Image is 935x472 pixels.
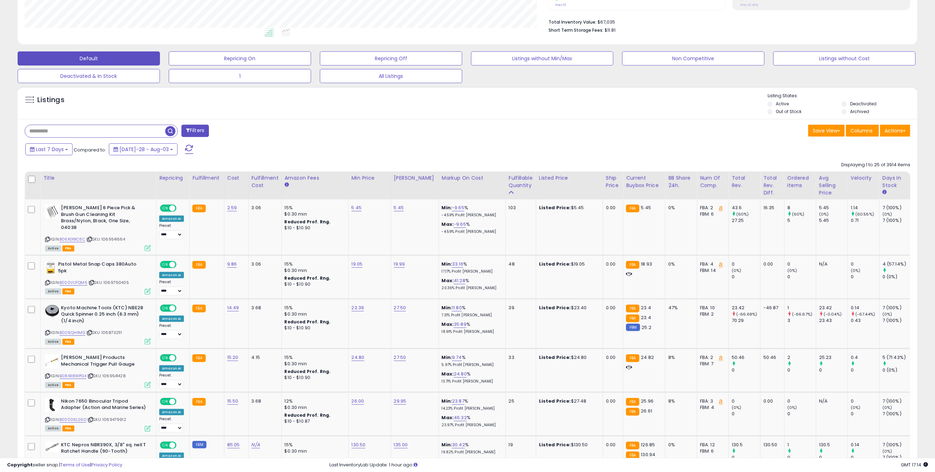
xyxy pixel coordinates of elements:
[285,375,343,381] div: $10 - $10.90
[192,354,205,362] small: FBA
[442,305,500,318] div: %
[45,382,61,388] span: All listings currently available for purchase on Amazon
[626,315,639,322] small: FBA
[45,339,61,345] span: All listings currently available for purchase on Amazon
[539,261,597,267] div: $19.05
[60,461,90,468] a: Terms of Use
[808,125,845,137] button: Save View
[45,261,56,275] img: 41qJ6fSSxqL._SL40_.jpg
[700,211,723,217] div: FBM: 6
[442,398,452,404] b: Min:
[732,274,760,280] div: 0
[626,324,640,331] small: FBM
[352,441,366,448] a: 130.50
[700,305,723,311] div: FBA: 10
[787,274,816,280] div: 0
[442,354,500,367] div: %
[851,261,879,267] div: 0
[792,211,805,217] small: (60%)
[509,174,533,189] div: Fulfillable Quantity
[539,305,597,311] div: $23.40
[787,367,816,373] div: 0
[320,51,462,66] button: Repricing Off
[732,367,760,373] div: 0
[442,286,500,291] p: 20.36% Profit [PERSON_NAME]
[787,398,816,404] div: 0
[855,311,875,317] small: (-67.44%)
[700,174,726,189] div: Num of Comp.
[606,305,618,311] div: 0.00
[352,204,362,211] a: 5.45
[539,304,571,311] b: Listed Price:
[227,261,237,268] a: 9.86
[819,367,848,373] div: 0
[285,225,343,231] div: $10 - $10.90
[61,305,147,326] b: Kyoto Machine Tools (KTC) NBE28 Quick Spinner 0.25 inch (6.3 mm) (1/4 inch)
[454,414,467,421] a: 46.32
[792,311,812,317] small: (-66.67%)
[841,162,910,168] div: Displaying 1 to 25 of 3914 items
[91,461,122,468] a: Privacy Policy
[509,305,531,311] div: 39
[62,246,74,251] span: FBA
[787,305,816,311] div: 1
[442,204,452,211] b: Min:
[851,398,879,404] div: 0
[850,127,873,134] span: Columns
[700,361,723,367] div: FBM: 7
[252,305,276,311] div: 3.68
[169,69,311,83] button: 1
[159,272,184,278] div: Amazon AI
[851,205,879,211] div: 1.14
[285,398,343,404] div: 12%
[668,205,692,211] div: 0%
[161,205,169,211] span: ON
[555,3,566,7] small: Prev: 111
[442,398,500,411] div: %
[641,204,651,211] span: 5.45
[62,288,74,294] span: FBA
[159,365,184,372] div: Amazon AI
[62,339,74,345] span: FBA
[45,354,59,368] img: 21xAo3s7UsL._SL40_.jpg
[45,398,151,431] div: ASIN:
[175,205,187,211] span: OFF
[549,17,905,26] li: $67,035
[58,261,144,276] b: Pistol Metal Snap Caps 380Auto 5pk
[539,354,571,361] b: Listed Price:
[109,143,178,155] button: [DATE]-28 - Aug-03
[45,288,61,294] span: All listings currently available for purchase on Amazon
[88,280,129,285] span: | SKU: 1069790405
[819,174,845,197] div: Avg Selling Price
[641,304,651,311] span: 23.4
[732,305,760,311] div: 23.42
[819,205,848,211] div: 5.45
[851,174,877,182] div: Velocity
[763,261,779,267] div: 0.00
[394,304,406,311] a: 27.50
[442,354,452,361] b: Min:
[626,305,639,312] small: FBA
[62,382,74,388] span: FBA
[824,311,842,317] small: (-0.04%)
[285,174,346,182] div: Amazon Fees
[86,330,122,335] span: | SKU: 1068732111
[626,205,639,212] small: FBA
[285,205,343,211] div: 15%
[883,354,911,361] div: 5 (71.43%)
[352,174,388,182] div: Min Price
[606,354,618,361] div: 0.00
[252,174,279,189] div: Fulfillment Cost
[732,268,742,273] small: (0%)
[509,354,531,361] div: 33
[119,146,169,153] span: [DATE]-28 - Aug-03
[819,354,848,361] div: 25.23
[442,371,500,384] div: %
[851,217,879,224] div: 0.71
[442,379,500,384] p: 13.71% Profit [PERSON_NAME]
[606,261,618,267] div: 0.00
[159,373,184,389] div: Preset:
[732,398,760,404] div: 0
[227,174,246,182] div: Cost
[452,398,464,405] a: 23.87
